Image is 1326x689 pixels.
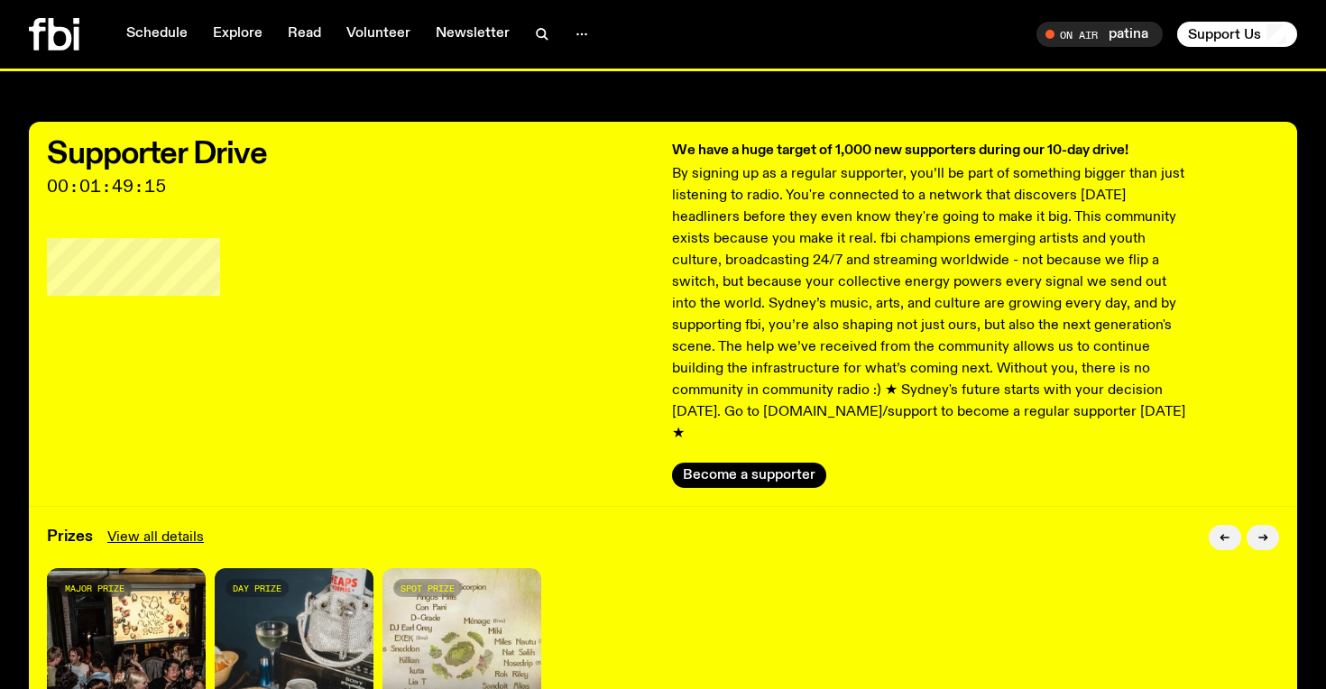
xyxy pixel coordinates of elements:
[47,529,93,545] h3: Prizes
[115,22,198,47] a: Schedule
[336,22,421,47] a: Volunteer
[1188,26,1261,42] span: Support Us
[65,583,124,593] span: major prize
[672,463,826,488] button: Become a supporter
[401,583,455,593] span: spot prize
[107,527,204,548] a: View all details
[202,22,273,47] a: Explore
[425,22,520,47] a: Newsletter
[1177,22,1297,47] button: Support Us
[672,140,1192,161] h3: We have a huge target of 1,000 new supporters during our 10-day drive!
[1036,22,1163,47] button: On Airpatina
[277,22,332,47] a: Read
[47,179,654,195] span: 00:01:49:15
[233,583,281,593] span: day prize
[47,140,654,169] h2: Supporter Drive
[672,163,1192,445] p: By signing up as a regular supporter, you’ll be part of something bigger than just listening to r...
